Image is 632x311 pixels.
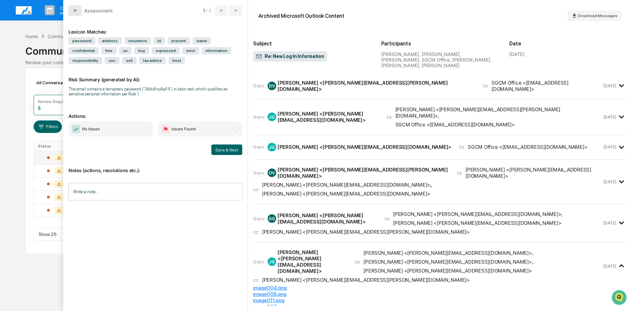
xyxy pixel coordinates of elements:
a: 🔎Data Lookup [4,93,44,105]
span: cc: [253,186,259,193]
th: Status [34,141,77,151]
div: GG [268,214,276,223]
div: 🔎 [7,96,12,101]
a: 🖐️Preclearance [4,80,45,92]
p: How can we help? [7,14,120,24]
h2: Subject [253,40,371,47]
span: from: [253,114,265,120]
div: DV [268,168,276,177]
div: JG [268,113,276,121]
img: Flag [162,125,170,133]
div: [PERSON_NAME] <[PERSON_NAME][EMAIL_ADDRESS][DOMAIN_NAME]> [277,111,379,123]
a: Powered byPylon [46,111,80,117]
div: image011.png [253,297,627,303]
span: from: [253,170,265,176]
span: tax advice [139,57,166,64]
div: 🗄️ [48,84,53,89]
div: [PERSON_NAME] <[PERSON_NAME][EMAIL_ADDRESS][DOMAIN_NAME]> [363,268,532,274]
span: sell [122,57,137,64]
span: from: [253,216,265,222]
div: Home [25,34,38,39]
div: We're available if you need us! [22,57,83,62]
span: cc: [253,277,259,283]
span: sec [105,57,119,64]
div: [PERSON_NAME] <[PERSON_NAME][EMAIL_ADDRESS][PERSON_NAME][DOMAIN_NAME]> [262,277,470,283]
span: / 5 [206,8,213,13]
div: [PERSON_NAME] <[PERSON_NAME][EMAIL_ADDRESS][DOMAIN_NAME]> , [363,250,533,256]
time: Tuesday, September 2, 2025 at 2:28:19 PM [603,144,616,149]
button: Start new chat [112,52,120,60]
button: Save & Next [211,144,242,155]
span: password [68,37,95,44]
span: information [202,47,231,54]
span: Pylon [66,112,80,117]
span: from: [253,83,265,89]
div: [PERSON_NAME] <[PERSON_NAME][EMAIL_ADDRESS][DOMAIN_NAME]> [262,182,430,188]
h2: Participants [381,40,499,47]
time: Friday, September 12, 2025 at 1:28:11 PM [603,179,616,184]
h2: Date [509,40,627,47]
span: free [101,47,117,54]
div: Lexicon Matches: [68,21,242,35]
div: [PERSON_NAME] <[PERSON_NAME][EMAIL_ADDRESS][PERSON_NAME][DOMAIN_NAME]> , [395,106,602,119]
div: [PERSON_NAME] <[PERSON_NAME][EMAIL_ADDRESS][DOMAIN_NAME]> [277,212,377,225]
div: image007.png [253,303,627,310]
span: waive [193,37,211,44]
span: Attestations [54,83,82,90]
button: Download Messages [567,11,621,21]
span: confidential [68,47,99,54]
span: Data Lookup [13,95,41,102]
span: to: [483,83,489,89]
span: cc: [253,229,259,235]
div: All Conversations [34,77,83,88]
span: to: [384,216,390,222]
span: to: [355,259,361,265]
div: 🖐️ [7,84,12,89]
span: expressed [152,47,180,54]
div: SGCM Office <[EMAIL_ADDRESS][DOMAIN_NAME]> [468,144,587,150]
span: to: [459,144,465,150]
p: Calendar [55,5,88,11]
span: No Issues [82,126,100,132]
div: [PERSON_NAME] <[PERSON_NAME][EMAIL_ADDRESS][DOMAIN_NAME]> , [393,211,563,217]
div: SGCM Office <[EMAIL_ADDRESS][DOMAIN_NAME]> [491,80,602,92]
span: us [119,47,132,54]
div: [PERSON_NAME] <[PERSON_NAME][EMAIL_ADDRESS][DOMAIN_NAME]> [465,167,602,179]
div: 5 [38,105,41,111]
div: [PERSON_NAME] <[PERSON_NAME][EMAIL_ADDRESS][PERSON_NAME][DOMAIN_NAME]> [262,229,470,235]
p: Risk Summary (generated by AI): [68,69,242,82]
div: [PERSON_NAME] <[PERSON_NAME][EMAIL_ADDRESS][DOMAIN_NAME]> , [363,259,533,265]
div: Archived Microsoft Outlook Content [258,13,344,19]
span: from: [253,259,265,265]
span: best [169,57,185,64]
div: [PERSON_NAME], [PERSON_NAME], [PERSON_NAME], SGCM Office, [PERSON_NAME], [PERSON_NAME], [PERSON_N... [381,51,499,68]
span: Preclearance [13,83,42,90]
div: [PERSON_NAME] <[PERSON_NAME][EMAIL_ADDRESS][DOMAIN_NAME]> [262,191,430,197]
div: Review Required [38,99,69,104]
p: Manage Tasks [55,11,88,15]
span: 1 [203,8,205,13]
div: image004.png [253,285,627,291]
div: SGCM Office <[EMAIL_ADDRESS][DOMAIN_NAME]> [395,121,515,128]
div: [PERSON_NAME] <[PERSON_NAME][EMAIL_ADDRESS][PERSON_NAME][DOMAIN_NAME]> [277,80,475,92]
iframe: Open customer support [611,289,629,307]
div: JG [268,257,276,266]
span: Issues Found [171,126,196,132]
div: Assessment [84,8,113,14]
span: error [182,47,199,54]
time: Tuesday, September 2, 2025 at 2:26:06 PM [603,83,616,88]
time: Tuesday, September 2, 2025 at 2:27:33 PM [603,115,616,119]
div: The email contains a temporary password ('3MxAhpAqF4') in plain text, which qualifies as sensitiv... [68,87,242,96]
div: DV [268,82,276,90]
div: Communications Archive [25,40,607,57]
a: 🗄️Attestations [45,80,84,92]
img: 1746055101610-c473b297-6a78-478c-a979-82029cc54cd1 [7,50,18,62]
time: Friday, September 12, 2025 at 2:20:51 PM [603,220,616,225]
time: Friday, September 12, 2025 at 3:04:45 PM [603,264,616,269]
div: Start new chat [22,50,108,57]
div: [PERSON_NAME] <[PERSON_NAME][EMAIL_ADDRESS][DOMAIN_NAME]> [393,220,561,226]
span: address [98,37,122,44]
button: Filters [34,120,62,133]
span: from: [253,144,265,150]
